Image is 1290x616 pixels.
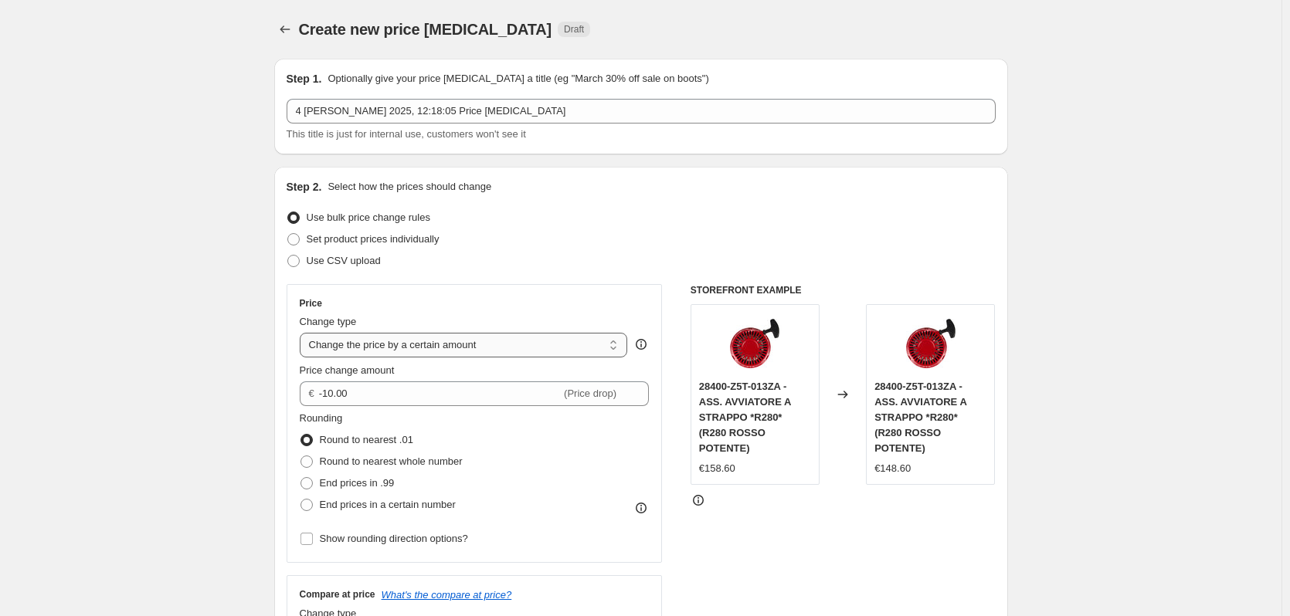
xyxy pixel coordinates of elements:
[874,461,911,476] div: €148.60
[320,533,468,544] span: Show rounding direction options?
[300,316,357,327] span: Change type
[320,477,395,489] span: End prices in .99
[382,589,512,601] button: What's the compare at price?
[299,21,552,38] span: Create new price [MEDICAL_DATA]
[320,499,456,510] span: End prices in a certain number
[307,255,381,266] span: Use CSV upload
[287,99,996,124] input: 30% off holiday sale
[691,284,996,296] h6: STOREFRONT EXAMPLE
[319,381,561,406] input: -10.00
[900,313,962,374] img: 28400Z5T013ZA_thumbnail_80x.jpg
[274,19,296,40] button: Price change jobs
[564,388,616,399] span: (Price drop)
[320,455,463,467] span: Round to nearest whole number
[328,179,491,195] p: Select how the prices should change
[287,179,322,195] h2: Step 2.
[287,71,322,86] h2: Step 1.
[300,297,322,310] h3: Price
[307,212,430,223] span: Use bulk price change rules
[320,434,413,445] span: Round to nearest .01
[564,23,584,36] span: Draft
[307,233,440,245] span: Set product prices individually
[300,364,395,376] span: Price change amount
[328,71,708,86] p: Optionally give your price [MEDICAL_DATA] a title (eg "March 30% off sale on boots")
[724,313,786,374] img: 28400Z5T013ZA_thumbnail_80x.jpg
[300,412,343,424] span: Rounding
[300,588,375,601] h3: Compare at price
[633,337,649,352] div: help
[699,461,735,476] div: €158.60
[309,388,314,399] span: €
[287,128,526,140] span: This title is just for internal use, customers won't see it
[874,381,966,454] span: 28400-Z5T-013ZA - ASS. AVVIATORE A STRAPPO *R280* (R280 ROSSO POTENTE)
[699,381,791,454] span: 28400-Z5T-013ZA - ASS. AVVIATORE A STRAPPO *R280* (R280 ROSSO POTENTE)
